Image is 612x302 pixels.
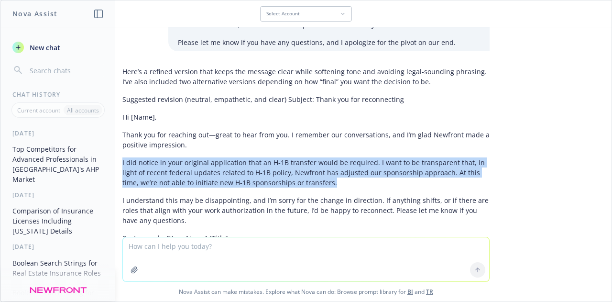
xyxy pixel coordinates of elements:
input: Search chats [28,64,104,77]
div: [DATE] [1,243,115,251]
div: [DATE] [1,129,115,137]
span: Select Account [266,11,300,17]
p: I understand this may be disappointing, and I’m sorry for the change in direction. If anything sh... [122,195,490,225]
button: Top Competitors for Advanced Professionals in [GEOGRAPHIC_DATA]'s AHP Market [9,141,108,187]
p: Here’s a refined version that keeps the message clear while softening tone and avoiding legal-sou... [122,67,490,87]
button: New chat [9,39,108,56]
p: Hi [Name], [122,112,490,122]
p: Suggested revision (neutral, empathetic, and clear) Subject: Thank you for reconnecting [122,94,490,104]
button: Comparison of Insurance Licenses Including [US_STATE] Details [9,203,108,239]
h1: Nova Assist [12,9,57,19]
span: Nova Assist can make mistakes. Explore what Nova can do: Browse prompt library for and [4,282,608,302]
p: Current account [17,106,60,114]
div: Chat History [1,90,115,99]
span: New chat [28,43,60,53]
a: TR [426,288,433,296]
button: Boolean Search Strings for Real Estate Insurance Roles [9,255,108,281]
p: Please let me know if you have any questions, and I apologize for the pivot on our end. [178,37,480,47]
a: BI [407,288,413,296]
div: [DATE] [1,191,115,199]
p: All accounts [67,106,99,114]
p: Best regards, [Your Name] [Title] [122,233,490,243]
button: Select Account [260,6,352,22]
p: I did notice in your original application that an H‑1B transfer would be required. I want to be t... [122,157,490,188]
p: Thank you for reaching out—great to hear from you. I remember our conversations, and I’m glad New... [122,130,490,150]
